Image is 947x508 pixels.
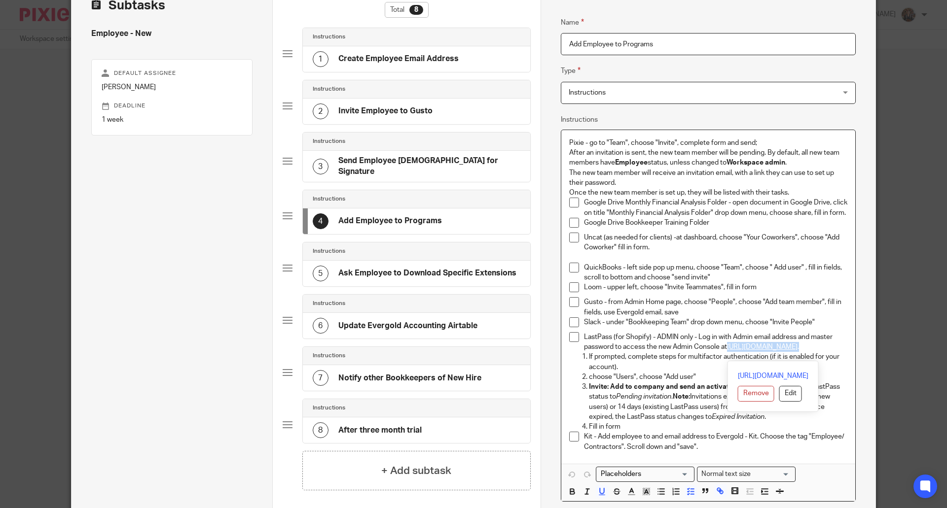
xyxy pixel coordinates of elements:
p: 1 week [102,115,242,125]
p: Default assignee [102,69,242,77]
h4: Instructions [313,33,345,41]
p: LastPass (for Shopify) - ADMIN only - Log in with Admin email address and master password to acce... [584,332,847,352]
h4: Instructions [313,85,345,93]
button: Edit [779,386,802,402]
p: Deadline [102,102,242,110]
h4: After three month trial [338,425,422,436]
p: Uncat (as needed for clients) -at dashboard, choose "Your Coworkers", choose "Add Coworker" fill ... [584,233,847,253]
div: 3 [313,159,328,174]
p: Pixie - go to "Team", choose "Invite", complete form and send; [569,138,847,148]
h4: Instructions [313,137,345,145]
em: Expired Invitation [712,413,765,420]
div: 4 [313,213,328,229]
div: 5 [313,266,328,281]
div: 7 [313,370,328,386]
input: Search for option [597,469,689,479]
strong: Employee [615,159,648,166]
label: Instructions [561,115,598,125]
a: [URL][DOMAIN_NAME] [738,371,808,381]
label: Name [561,17,584,28]
div: 1 [313,51,328,67]
h4: Update Evergold Accounting Airtable [338,321,477,331]
h4: Invite Employee to Gusto [338,106,433,116]
div: Placeholders [596,467,694,482]
h4: Create Employee Email Address [338,54,459,64]
p: Gusto - from Admin Home page, choose "People", choose "Add team member", fill in fields, use Ever... [584,297,847,317]
h4: Employee - New [91,29,253,39]
p: Kit - Add employee to and email address to Evergold - Kit. Choose the tag "Employee/ Contractors"... [584,432,847,452]
div: 6 [313,318,328,334]
h4: Instructions [313,352,345,360]
p: Once the new team member is set up, they will be listed with their tasks. [569,188,847,198]
h4: Instructions [313,247,345,255]
span: Instructions [569,89,606,96]
p: choose "Users", choose "Add user" [589,372,847,382]
h4: + Add subtask [381,463,451,478]
a: [URL][DOMAIN_NAME] [727,343,798,350]
div: 8 [313,422,328,438]
div: 2 [313,103,328,119]
h4: Ask Employee to Download Specific Extensions [338,268,516,278]
p: Fill in form [589,422,847,432]
p: QuickBooks - left side pop up menu, choose "Team", choose " Add user" , fill in fields, scroll to... [584,263,847,283]
h4: Instructions [313,300,345,307]
span: Normal text size [699,469,753,479]
p: Google Drive Bookkeeper Training Folder [584,218,847,228]
p: Google Drive Monthly Financial Analysis Folder - open document in Google Drive, click on title "M... [584,198,847,218]
div: Text styles [697,467,796,482]
em: Pending invitation [616,393,671,400]
strong: Invite: Add to company and send an activation email [589,383,759,390]
strong: Note: [673,393,690,400]
h4: Instructions [313,404,345,412]
h4: Instructions [313,195,345,203]
button: Remove [738,386,774,402]
p: Slack - under "Bookkeeping Team" drop down menu, choose "Invite People" [584,317,847,327]
label: Type [561,65,581,76]
h4: Add Employee to Programs [338,216,442,226]
h4: Notify other Bookkeepers of New Hire [338,373,481,383]
div: Search for option [697,467,796,482]
div: Search for option [596,467,694,482]
p: After an invitation is sent, the new team member will be pending. By default, all new team member... [569,148,847,168]
p: The new team member will receive an invitation email, with a link they can use to set up their pa... [569,168,847,188]
p: Loom - upper left, choose "Invite Teammates", fill in form [584,282,847,292]
p: [PERSON_NAME] [102,82,242,92]
h4: Send Employee [DEMOGRAPHIC_DATA] for Signature [338,156,520,177]
strong: Workspace admin [727,159,785,166]
input: Search for option [754,469,790,479]
p: If prompted, complete steps for multifactor authentication (if it is enabled for your account). [589,352,847,372]
p: — This sets their LastPass status to . Invitations expire either after 90 days (for new users) or... [589,382,847,422]
div: Total [385,2,429,18]
div: 8 [409,5,423,15]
